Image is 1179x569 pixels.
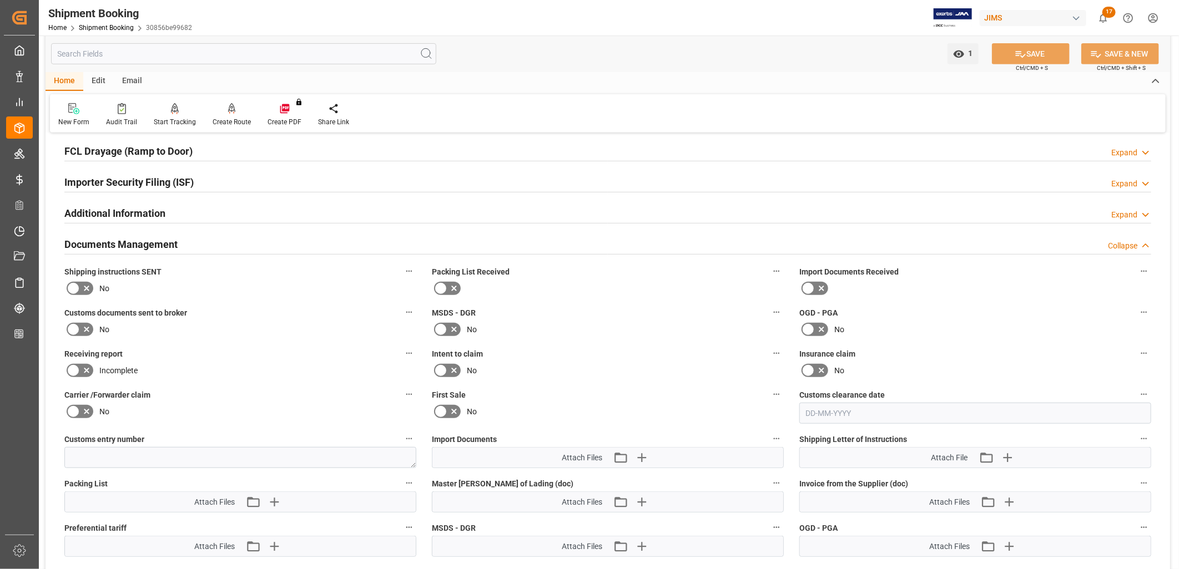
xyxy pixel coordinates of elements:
span: Ctrl/CMD + S [1016,64,1048,72]
button: Customs documents sent to broker [402,305,416,319]
span: Invoice from the Supplier (doc) [799,478,908,490]
div: Create Route [213,117,251,127]
button: Import Documents [769,431,784,446]
div: Edit [83,72,114,91]
span: MSDS - DGR [432,307,476,319]
a: Home [48,24,67,32]
span: Incomplete [99,365,138,377]
button: SAVE [992,43,1070,64]
button: open menu [948,43,979,64]
span: Packing List [64,478,108,490]
span: 1 [965,49,973,58]
span: Customs entry number [64,434,144,445]
button: Customs entry number [402,431,416,446]
button: MSDS - DGR [769,305,784,319]
span: No [834,365,844,377]
button: Master [PERSON_NAME] of Lading (doc) [769,476,784,490]
span: Shipping Letter of Instructions [799,434,907,445]
span: Attach File [931,452,968,464]
div: Email [114,72,150,91]
h2: Importer Security Filing (ISF) [64,175,194,190]
span: First Sale [432,389,466,401]
span: Shipping instructions SENT [64,266,162,278]
span: No [467,406,477,418]
div: New Form [58,117,89,127]
img: Exertis%20JAM%20-%20Email%20Logo.jpg_1722504956.jpg [934,8,972,28]
span: MSDS - DGR [432,522,476,534]
button: Shipping Letter of Instructions [1137,431,1151,446]
span: No [99,283,109,294]
input: DD-MM-YYYY [799,403,1151,424]
span: OGD - PGA [799,522,838,534]
div: Home [46,72,83,91]
span: No [99,406,109,418]
span: Import Documents [432,434,497,445]
button: Packing List [402,476,416,490]
button: SAVE & NEW [1081,43,1159,64]
span: No [834,324,844,336]
span: Attach Files [562,541,602,552]
div: Expand [1111,209,1137,221]
span: Import Documents Received [799,266,899,278]
button: Preferential tariff [402,520,416,535]
div: Start Tracking [154,117,196,127]
button: Intent to claim [769,346,784,360]
span: Intent to claim [432,348,483,360]
span: Packing List Received [432,266,510,278]
span: Preferential tariff [64,522,127,534]
input: Search Fields [51,43,436,64]
div: Expand [1111,147,1137,159]
button: Customs clearance date [1137,387,1151,402]
span: Customs clearance date [799,389,885,401]
div: JIMS [980,10,1086,26]
button: show 17 new notifications [1091,6,1116,31]
div: Collapse [1108,240,1137,252]
span: 17 [1102,7,1116,18]
h2: Additional Information [64,206,165,221]
button: Help Center [1116,6,1141,31]
span: No [467,324,477,336]
span: No [99,324,109,336]
button: JIMS [980,7,1091,28]
div: Expand [1111,178,1137,190]
span: Attach Files [562,496,602,508]
button: MSDS - DGR [769,520,784,535]
button: Insurance claim [1137,346,1151,360]
span: Attach Files [194,541,235,552]
span: OGD - PGA [799,307,838,319]
span: Attach Files [929,496,970,508]
span: Attach Files [562,452,602,464]
button: Packing List Received [769,264,784,278]
button: Shipping instructions SENT [402,264,416,278]
div: Audit Trail [106,117,137,127]
div: Shipment Booking [48,5,192,22]
span: Receiving report [64,348,123,360]
button: Receiving report [402,346,416,360]
span: Master [PERSON_NAME] of Lading (doc) [432,478,573,490]
span: No [467,365,477,377]
button: OGD - PGA [1137,305,1151,319]
button: Carrier /Forwarder claim [402,387,416,402]
button: OGD - PGA [1137,520,1151,535]
span: Carrier /Forwarder claim [64,389,150,401]
button: Invoice from the Supplier (doc) [1137,476,1151,490]
div: Share Link [318,117,349,127]
button: First Sale [769,387,784,402]
h2: Documents Management [64,237,178,252]
span: Attach Files [929,541,970,552]
h2: FCL Drayage (Ramp to Door) [64,144,193,159]
span: Ctrl/CMD + Shift + S [1097,64,1146,72]
span: Attach Files [194,496,235,508]
button: Import Documents Received [1137,264,1151,278]
span: Customs documents sent to broker [64,307,187,319]
span: Insurance claim [799,348,855,360]
a: Shipment Booking [79,24,134,32]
